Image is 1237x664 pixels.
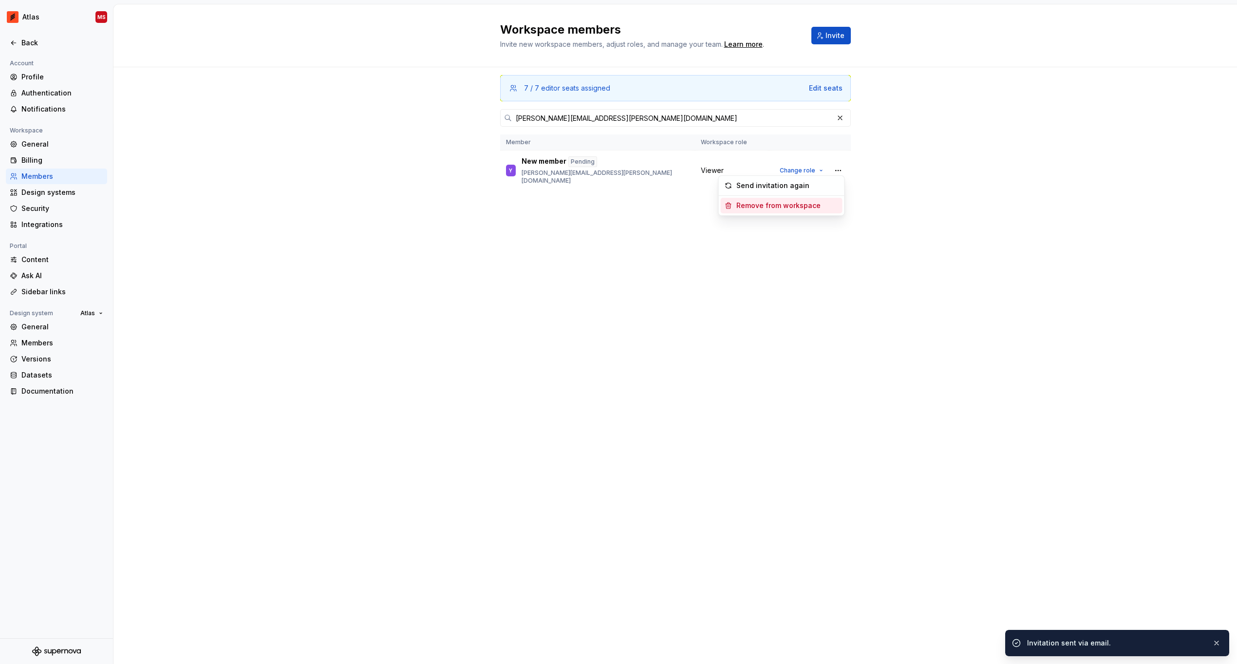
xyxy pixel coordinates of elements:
div: Remove from workspace [736,201,821,210]
div: Account [6,57,37,69]
a: Documentation [6,383,107,399]
button: Change role [775,164,827,177]
th: Workspace role [695,134,769,151]
a: Profile [6,69,107,85]
div: Members [21,338,103,348]
a: Members [6,335,107,351]
p: New member [522,156,566,167]
div: 7 / 7 editor seats assigned [524,83,610,93]
a: Content [6,252,107,267]
div: Send invitation again [736,181,809,190]
button: Edit seats [809,83,843,93]
button: Invite [811,27,851,44]
div: Workspace [6,125,47,136]
span: Change role [780,167,815,174]
span: . [723,41,764,48]
span: Invite new workspace members, adjust roles, and manage your team. [500,40,723,48]
th: Member [500,134,695,151]
a: Integrations [6,217,107,232]
div: General [21,322,103,332]
a: General [6,136,107,152]
div: MS [97,13,106,21]
div: Back [21,38,103,48]
a: Authentication [6,85,107,101]
div: Pending [568,156,597,167]
a: Notifications [6,101,107,117]
div: Sidebar links [21,287,103,297]
span: Atlas [80,309,95,317]
h2: Workspace members [500,22,800,38]
svg: Supernova Logo [32,646,81,656]
div: Y [509,166,512,175]
div: Members [21,171,103,181]
a: Sidebar links [6,284,107,300]
div: Content [21,255,103,265]
div: Authentication [21,88,103,98]
a: Learn more [724,39,763,49]
a: Back [6,35,107,51]
div: Invitation sent via email. [1027,638,1204,648]
input: Search in workspace members... [512,109,833,127]
a: Security [6,201,107,216]
div: Billing [21,155,103,165]
a: Ask AI [6,268,107,284]
span: Invite [825,31,844,40]
button: AtlasMS [2,6,111,28]
div: Profile [21,72,103,82]
div: Documentation [21,386,103,396]
div: Design systems [21,188,103,197]
div: Datasets [21,370,103,380]
div: Notifications [21,104,103,114]
div: Atlas [22,12,39,22]
div: Security [21,204,103,213]
a: General [6,319,107,335]
a: Datasets [6,367,107,383]
div: Versions [21,354,103,364]
span: Viewer [701,166,724,175]
div: Ask AI [21,271,103,281]
div: General [21,139,103,149]
a: Design systems [6,185,107,200]
div: Portal [6,240,31,252]
img: 102f71e4-5f95-4b3f-aebe-9cae3cf15d45.png [7,11,19,23]
a: Billing [6,152,107,168]
a: Versions [6,351,107,367]
div: Suggestions [719,176,844,215]
div: Integrations [21,220,103,229]
a: Members [6,169,107,184]
p: [PERSON_NAME][EMAIL_ADDRESS][PERSON_NAME][DOMAIN_NAME] [522,169,689,185]
div: Design system [6,307,57,319]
